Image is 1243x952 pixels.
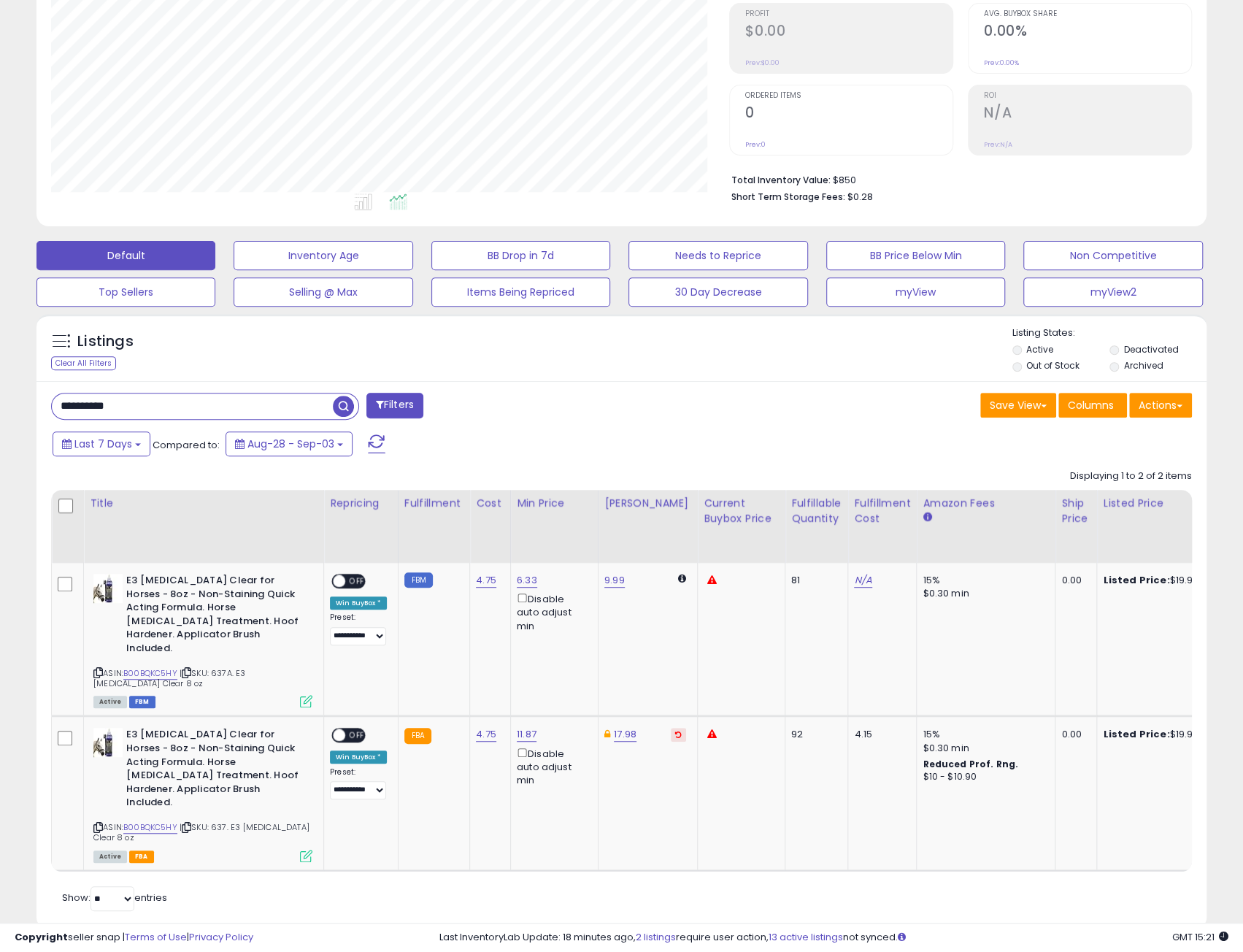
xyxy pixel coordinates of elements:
div: Ship Price [1061,496,1090,526]
div: Last InventoryLab Update: 18 minutes ago, require user action, not synced. [439,931,1228,945]
button: myView [826,277,1005,307]
button: BB Drop in 7d [431,241,610,270]
button: Save View [980,393,1056,418]
div: Cost [476,496,504,511]
button: Non Competitive [1023,241,1202,270]
a: Terms of Use [125,930,187,944]
span: Last 7 Days [74,437,132,451]
button: BB Price Below Min [826,241,1005,270]
div: Win BuyBox * [330,751,387,764]
small: Amazon Fees. [923,511,931,524]
button: Columns [1058,393,1127,418]
img: 41NJmUEa43L._SL40_.jpg [93,728,123,757]
a: 6.33 [517,573,537,588]
span: FBM [129,696,155,708]
button: Filters [366,393,423,418]
button: Inventory Age [234,241,412,270]
label: Archived [1124,359,1163,372]
button: Aug-28 - Sep-03 [226,431,353,456]
b: Short Term Storage Fees: [731,191,845,203]
div: Fulfillment [404,496,463,511]
small: Prev: $0.00 [745,58,780,67]
small: Prev: 0.00% [984,58,1019,67]
div: Amazon Fees [923,496,1049,511]
label: Out of Stock [1026,359,1080,372]
strong: Copyright [15,930,68,944]
span: Profit [745,10,953,18]
span: 2025-09-11 15:21 GMT [1172,930,1228,944]
div: Clear All Filters [51,356,116,370]
a: B00BQKC5HY [123,821,177,834]
div: ASIN: [93,728,312,860]
div: Title [90,496,318,511]
small: FBM [404,572,433,588]
h2: N/A [984,104,1191,124]
h5: Listings [77,331,134,352]
b: E3 [MEDICAL_DATA] Clear for Horses - 8oz - Non-Staining Quick Acting Formula. Horse [MEDICAL_DATA... [126,728,304,813]
small: FBA [404,728,431,744]
b: Listed Price: [1103,727,1169,741]
a: 9.99 [604,573,625,588]
div: 92 [791,728,836,741]
span: Columns [1068,398,1114,412]
button: Actions [1129,393,1192,418]
div: Fulfillable Quantity [791,496,842,526]
button: 30 Day Decrease [628,277,807,307]
span: All listings currently available for purchase on Amazon [93,696,127,708]
div: $0.30 min [923,742,1044,755]
button: Top Sellers [36,277,215,307]
div: Current Buybox Price [704,496,779,526]
div: Preset: [330,767,387,800]
span: Aug-28 - Sep-03 [247,437,334,451]
a: 11.87 [517,727,536,742]
div: 81 [791,574,836,587]
a: 4.75 [476,573,496,588]
div: $19.99 [1103,574,1224,587]
h2: 0 [745,104,953,124]
a: N/A [854,573,871,588]
div: 0.00 [1061,574,1085,587]
button: Selling @ Max [234,277,412,307]
button: Needs to Reprice [628,241,807,270]
div: seller snap | | [15,931,253,945]
span: Avg. Buybox Share [984,10,1191,18]
div: ASIN: [93,574,312,706]
button: Last 7 Days [53,431,150,456]
b: Total Inventory Value: [731,174,831,186]
label: Active [1026,343,1053,356]
div: Min Price [517,496,592,511]
div: $19.99 [1103,728,1224,741]
small: Prev: 0 [745,140,766,149]
div: 15% [923,574,1044,587]
a: 2 listings [636,930,676,944]
div: Fulfillment Cost [854,496,910,526]
span: All listings currently available for purchase on Amazon [93,851,127,863]
small: Prev: N/A [984,140,1012,149]
b: Reduced Prof. Rng. [923,758,1018,770]
img: 41NJmUEa43L._SL40_.jpg [93,574,123,603]
div: Repricing [330,496,392,511]
a: 4.75 [476,727,496,742]
span: | SKU: 637. E3 [MEDICAL_DATA] Clear 8 oz [93,821,309,843]
div: 0.00 [1061,728,1085,741]
span: OFF [345,729,369,742]
label: Deactivated [1124,343,1179,356]
div: 15% [923,728,1044,741]
span: Show: entries [62,891,167,905]
div: 4.15 [854,728,905,741]
div: Disable auto adjust min [517,591,587,633]
div: Disable auto adjust min [517,745,587,788]
h2: 0.00% [984,23,1191,42]
h2: $0.00 [745,23,953,42]
div: Listed Price [1103,496,1229,511]
div: $10 - $10.90 [923,771,1044,783]
span: $0.28 [847,190,873,204]
span: Compared to: [153,438,220,452]
a: B00BQKC5HY [123,667,177,680]
a: 13 active listings [769,930,843,944]
li: $850 [731,170,1181,188]
span: ROI [984,92,1191,100]
span: | SKU: 637A. E3 [MEDICAL_DATA] Clear 8 oz [93,667,245,689]
button: myView2 [1023,277,1202,307]
div: [PERSON_NAME] [604,496,691,511]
